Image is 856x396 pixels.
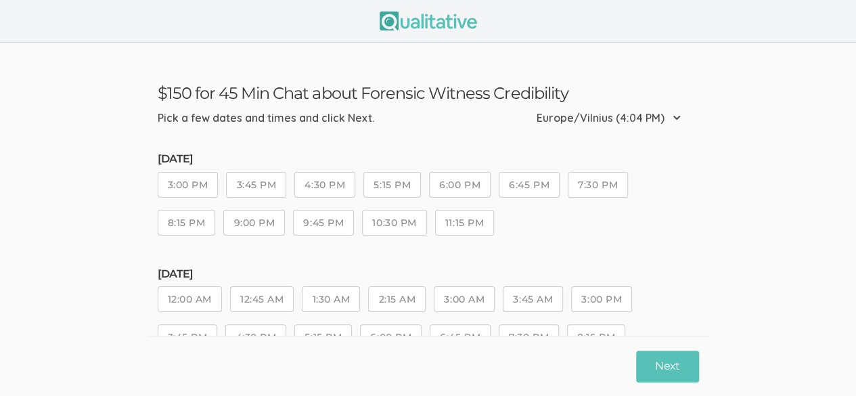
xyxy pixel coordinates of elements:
[380,12,477,30] img: Qualitative
[158,83,699,103] h3: $150 for 45 Min Chat about Forensic Witness Credibility
[568,172,628,198] button: 7:30 PM
[158,324,218,350] button: 3:45 PM
[429,172,491,198] button: 6:00 PM
[435,210,494,236] button: 11:15 PM
[302,286,360,312] button: 1:30 AM
[567,324,625,350] button: 8:15 PM
[363,172,421,198] button: 5:15 PM
[434,286,495,312] button: 3:00 AM
[158,268,699,280] h5: [DATE]
[360,324,422,350] button: 6:00 PM
[503,286,563,312] button: 3:45 AM
[226,172,286,198] button: 3:45 PM
[571,286,632,312] button: 3:00 PM
[362,210,426,236] button: 10:30 PM
[368,286,426,312] button: 2:15 AM
[230,286,294,312] button: 12:45 AM
[294,172,355,198] button: 4:30 PM
[158,286,222,312] button: 12:00 AM
[225,324,286,350] button: 4:30 PM
[158,153,699,165] h5: [DATE]
[294,324,352,350] button: 5:15 PM
[499,172,560,198] button: 6:45 PM
[223,210,285,236] button: 9:00 PM
[158,210,216,236] button: 8:15 PM
[293,210,354,236] button: 9:45 PM
[430,324,491,350] button: 6:45 PM
[158,110,374,126] div: Pick a few dates and times and click Next.
[499,324,559,350] button: 7:30 PM
[636,351,698,382] button: Next
[158,172,219,198] button: 3:00 PM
